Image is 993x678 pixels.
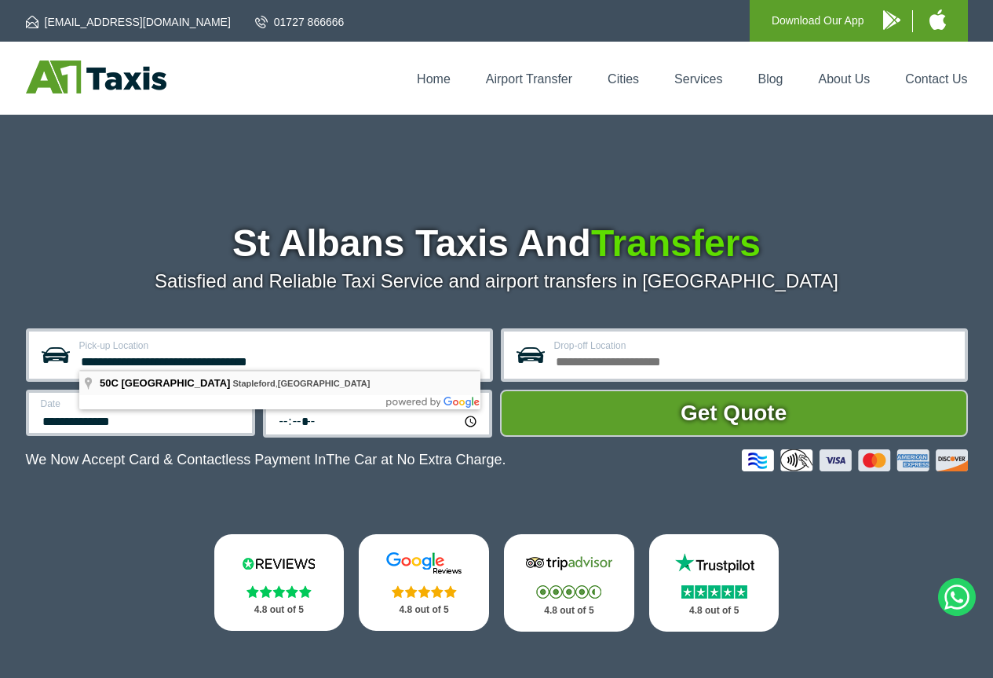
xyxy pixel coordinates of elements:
[504,534,634,632] a: Tripadvisor Stars 4.8 out of 5
[608,72,639,86] a: Cities
[232,600,327,620] p: 4.8 out of 5
[359,534,489,631] a: Google Stars 4.8 out of 5
[26,14,231,30] a: [EMAIL_ADDRESS][DOMAIN_NAME]
[377,552,471,575] img: Google
[246,585,312,598] img: Stars
[929,9,946,30] img: A1 Taxis iPhone App
[742,449,968,471] img: Credit And Debit Cards
[255,14,345,30] a: 01727 866666
[758,72,783,86] a: Blog
[232,379,275,388] span: Stapleford
[666,601,762,621] p: 4.8 out of 5
[649,534,779,632] a: Trustpilot Stars 4.8 out of 5
[232,379,370,388] span: ,
[26,270,968,292] p: Satisfied and Reliable Taxi Service and airport transfers in [GEOGRAPHIC_DATA]
[417,72,451,86] a: Home
[500,390,968,437] button: Get Quote
[26,60,166,93] img: A1 Taxis St Albans LTD
[883,10,900,30] img: A1 Taxis Android App
[819,72,871,86] a: About Us
[905,72,967,86] a: Contact Us
[772,11,864,31] p: Download Our App
[591,222,761,264] span: Transfers
[486,72,572,86] a: Airport Transfer
[41,399,243,409] label: Date
[554,341,955,350] label: Drop-off Location
[26,452,506,468] p: We Now Accept Card & Contactless Payment In
[26,225,968,262] h1: St Albans Taxis And
[536,585,601,599] img: Stars
[214,534,345,631] a: Reviews.io Stars 4.8 out of 5
[521,601,617,621] p: 4.8 out of 5
[79,341,480,350] label: Pick-up Location
[121,377,230,389] span: [GEOGRAPHIC_DATA]
[100,377,119,389] span: 50C
[232,552,326,575] img: Reviews.io
[674,72,722,86] a: Services
[392,585,457,598] img: Stars
[681,585,747,599] img: Stars
[376,600,472,620] p: 4.8 out of 5
[667,552,761,575] img: Trustpilot
[326,452,506,467] span: The Car at No Extra Charge.
[278,379,371,388] span: [GEOGRAPHIC_DATA]
[522,552,616,575] img: Tripadvisor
